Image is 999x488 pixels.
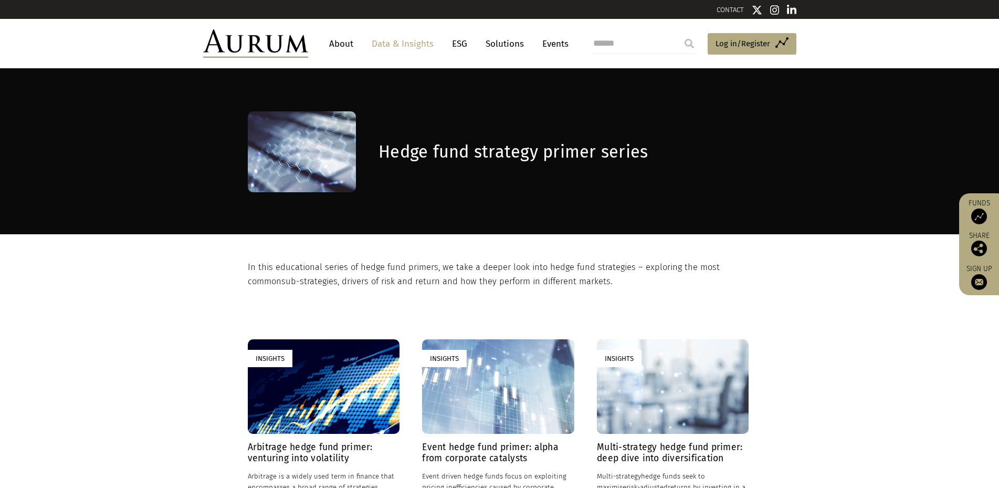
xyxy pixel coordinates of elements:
p: In this educational series of hedge fund primers, we take a deeper look into hedge fund strategie... [248,261,749,288]
img: Instagram icon [770,5,780,15]
a: ESG [447,34,472,54]
input: Submit [679,33,700,54]
img: Aurum [203,29,308,58]
a: Solutions [480,34,529,54]
a: Log in/Register [708,33,796,55]
h4: Event hedge fund primer: alpha from corporate catalysts [422,442,574,464]
img: Sign up to our newsletter [971,274,987,290]
h4: Arbitrage hedge fund primer: venturing into volatility [248,442,399,464]
div: Share [964,232,994,256]
a: Sign up [964,264,994,290]
a: Events [537,34,569,54]
img: Share this post [971,241,987,256]
h4: Multi-strategy hedge fund primer: deep dive into diversification [597,442,749,464]
img: Linkedin icon [787,5,796,15]
span: Log in/Register [716,37,770,50]
a: About [324,34,359,54]
div: Insights [422,350,467,367]
a: Funds [964,199,994,224]
a: CONTACT [717,6,744,14]
span: Multi-strategy [597,472,641,480]
div: Insights [248,350,292,367]
img: Twitter icon [752,5,762,15]
div: Insights [597,350,642,367]
img: Access Funds [971,209,987,224]
h1: Hedge fund strategy primer series [378,142,749,162]
span: sub-strategies [281,276,338,286]
a: Data & Insights [366,34,439,54]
